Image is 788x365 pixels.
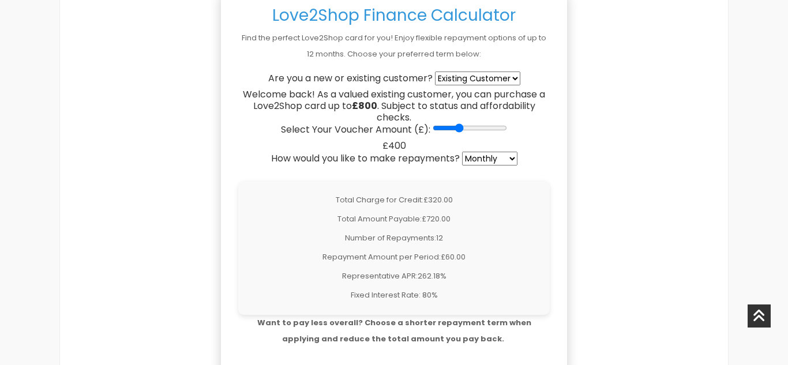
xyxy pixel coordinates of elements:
[352,99,377,112] strong: £800
[441,251,466,262] span: £60.00
[418,270,446,281] span: 262.18%
[436,232,443,243] span: 12
[423,194,453,205] span: £320.00
[247,249,541,265] p: Repayment Amount per Period:
[247,192,541,208] p: Total Charge for Credit:
[247,230,541,246] p: Number of Repayments:
[247,268,541,284] p: Representative APR:
[238,6,550,25] h3: Love2Shop Finance Calculator
[247,211,541,227] p: Total Amount Payable:
[271,153,460,164] label: How would you like to make repayments?
[281,124,430,136] label: Select Your Voucher Amount (£):
[238,30,550,62] p: Find the perfect Love2Shop card for you! Enjoy flexible repayment options of up to 12 months. Cho...
[238,89,550,123] div: Welcome back! As a valued existing customer, you can purchase a Love2Shop card up to . Subject to...
[257,317,531,344] b: Want to pay less overall? Choose a shorter repayment term when applying and reduce the total amou...
[268,73,433,84] label: Are you a new or existing customer?
[238,140,550,152] div: £400
[422,213,451,224] span: £720.00
[351,289,438,300] span: Fixed Interest Rate: 80%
